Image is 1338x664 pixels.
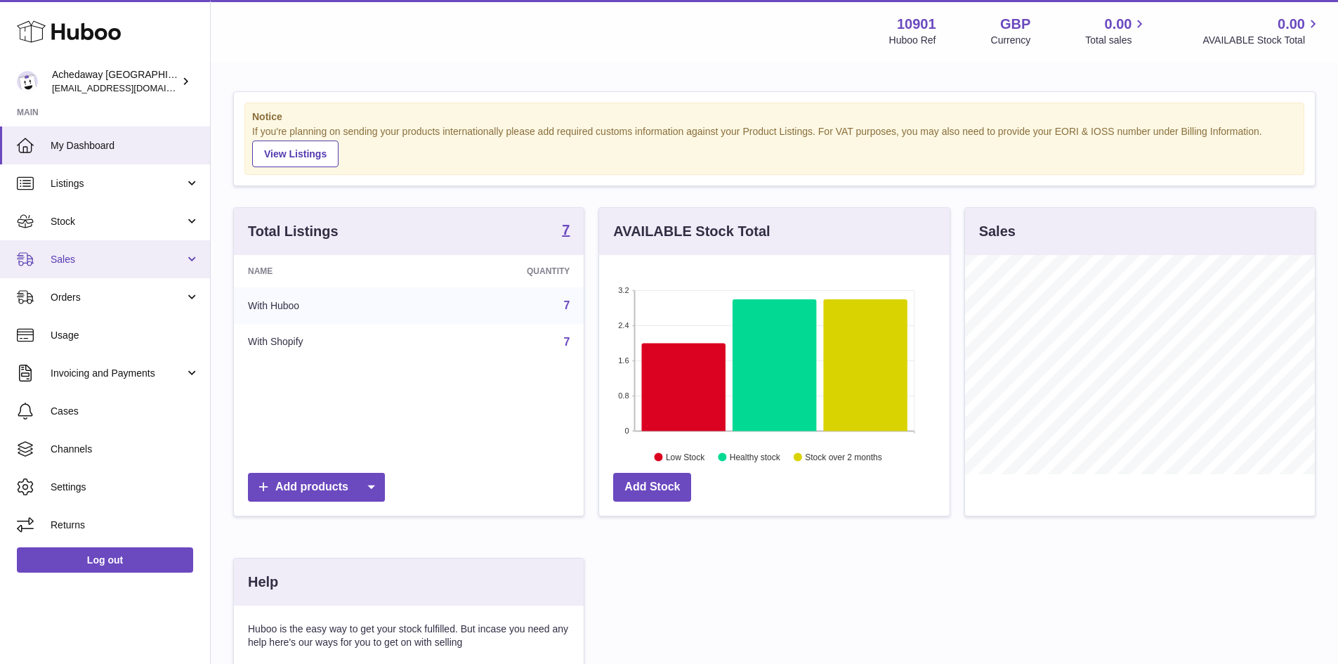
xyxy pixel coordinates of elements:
td: With Shopify [234,324,423,360]
div: If you're planning on sending your products internationally please add required customs informati... [252,125,1297,167]
text: 3.2 [619,286,629,294]
text: 2.4 [619,321,629,330]
span: [EMAIL_ADDRESS][DOMAIN_NAME] [52,82,206,93]
span: Returns [51,519,199,532]
a: Add products [248,473,385,502]
span: Total sales [1085,34,1148,47]
span: My Dashboard [51,139,199,152]
h3: Help [248,573,278,592]
div: Huboo Ref [889,34,936,47]
span: AVAILABLE Stock Total [1202,34,1321,47]
text: Low Stock [666,452,705,462]
span: 0.00 [1105,15,1132,34]
td: With Huboo [234,287,423,324]
span: Usage [51,329,199,342]
div: Achedaway [GEOGRAPHIC_DATA] [52,68,178,95]
strong: 7 [562,223,570,237]
span: Settings [51,481,199,494]
span: Listings [51,177,185,190]
div: Currency [991,34,1031,47]
span: 0.00 [1278,15,1305,34]
strong: 10901 [897,15,936,34]
span: Cases [51,405,199,418]
th: Name [234,255,423,287]
th: Quantity [423,255,584,287]
strong: GBP [1000,15,1030,34]
span: Channels [51,443,199,456]
span: Stock [51,215,185,228]
text: Healthy stock [730,452,781,462]
h3: Total Listings [248,222,339,241]
a: Log out [17,547,193,573]
span: Sales [51,253,185,266]
h3: AVAILABLE Stock Total [613,222,770,241]
span: Invoicing and Payments [51,367,185,380]
text: 0.8 [619,391,629,400]
a: 7 [563,336,570,348]
a: View Listings [252,141,339,167]
img: admin@newpb.co.uk [17,71,38,92]
h3: Sales [979,222,1016,241]
a: 7 [562,223,570,240]
a: 0.00 AVAILABLE Stock Total [1202,15,1321,47]
strong: Notice [252,110,1297,124]
a: Add Stock [613,473,691,502]
a: 7 [563,299,570,311]
p: Huboo is the easy way to get your stock fulfilled. But incase you need any help here's our ways f... [248,623,570,649]
text: 1.6 [619,356,629,365]
text: 0 [625,427,629,435]
span: Orders [51,291,185,304]
text: Stock over 2 months [806,452,882,462]
a: 0.00 Total sales [1085,15,1148,47]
